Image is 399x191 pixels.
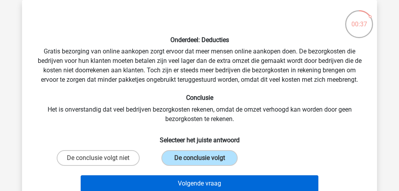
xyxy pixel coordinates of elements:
h6: Selecteer het juiste antwoord [35,130,364,144]
h6: Conclusie [35,94,364,101]
label: De conclusie volgt [161,150,237,166]
label: De conclusie volgt niet [57,150,140,166]
div: 00:37 [344,9,374,29]
h6: Onderdeel: Deducties [35,36,364,44]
